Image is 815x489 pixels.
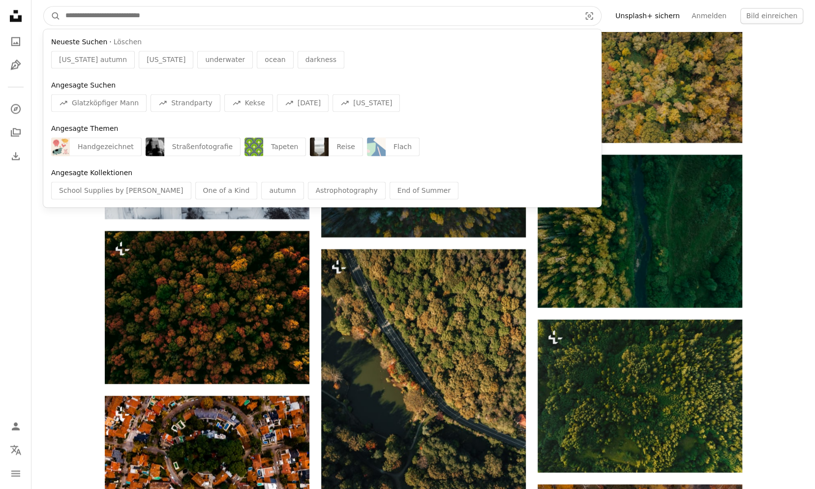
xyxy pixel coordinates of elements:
div: School Supplies by [PERSON_NAME] [51,182,191,199]
span: Angesagte Suchen [51,81,116,89]
img: photo-1758648996316-87e3b12f1482 [310,137,329,156]
a: Eine Luftaufnahme eines üppig grünen Waldes [538,391,742,400]
a: Luftaufnahme einer von Bäumen umgebenen Straße [321,397,526,406]
a: Fotos [6,31,26,51]
img: Eine Luftaufnahme eines Flusses, der durch einen üppig grünen Wald fließt [538,154,742,307]
a: Draufsicht auf ein geometrisch gestaltetes Villenviertel in einem Vorort von Buenos Aires, Argent... [105,448,309,457]
a: Anmelden / Registrieren [6,416,26,436]
span: Kekse [245,98,265,108]
img: premium_vector-1731660406144-6a3fe8e15ac2 [367,137,386,156]
span: darkness [305,55,336,64]
span: [DATE] [298,98,321,108]
div: End of Summer [390,182,458,199]
img: Eine Luftaufnahme eines üppig grünen Waldes [538,319,742,472]
img: premium_vector-1727104187891-9d3ffee9ee70 [244,137,263,156]
div: Reise [329,137,363,156]
a: Eine Luftaufnahme eines Waldes mit vielen Bäumen [105,303,309,311]
a: Grafiken [6,55,26,75]
img: Luftaufnahme einer Straße in einem Wald [538,28,742,143]
span: [US_STATE] [353,98,392,108]
span: Angesagte Themen [51,124,118,132]
div: Tapeten [263,137,306,156]
a: Kollektionen [6,122,26,142]
span: ocean [265,55,285,64]
div: Handgezeichnet [70,137,142,156]
a: Anmelden [686,8,732,24]
button: Bild einreichen [740,8,803,24]
button: Sprache [6,440,26,459]
a: Eine Luftaufnahme eines Flusses, der durch einen üppig grünen Wald fließt [538,226,742,235]
span: Strandparty [171,98,212,108]
a: Startseite — Unsplash [6,6,26,28]
div: One of a Kind [195,182,258,199]
span: Glatzköpfiger Mann [72,98,139,108]
span: [US_STATE] [147,55,185,64]
div: Astrophotography [308,182,386,199]
img: premium_vector-1738857557550-07f8ae7b8745 [51,137,70,156]
span: underwater [205,55,245,64]
a: Entdecken [6,99,26,119]
span: Neueste Suchen [51,37,107,47]
form: Finden Sie Bildmaterial auf der ganzen Webseite [43,6,602,26]
button: Unsplash suchen [44,6,60,25]
span: Angesagte Kollektionen [51,168,132,176]
a: Unsplash+ sichern [609,8,686,24]
span: [US_STATE] autumn [59,55,127,64]
div: Straßenfotografie [164,137,241,156]
img: premium_photo-1728498509310-23faa8d96510 [146,137,164,156]
button: Löschen [114,37,142,47]
button: Menü [6,463,26,483]
button: Visuelle Suche [577,6,601,25]
div: autumn [261,182,303,199]
a: Luftaufnahme einer Straße in einem Wald [538,80,742,89]
div: · [51,37,594,47]
a: Bisherige Downloads [6,146,26,166]
div: Flach [386,137,420,156]
img: Eine Luftaufnahme eines Waldes mit vielen Bäumen [105,231,309,384]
